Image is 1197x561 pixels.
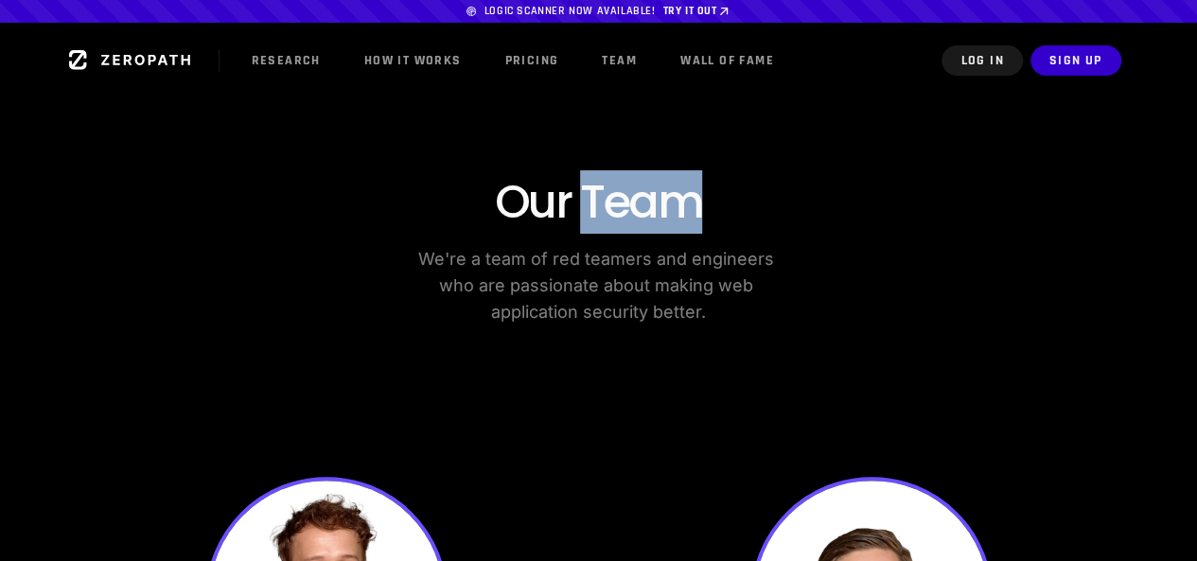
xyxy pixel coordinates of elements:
[233,45,340,76] a: Research
[1030,45,1121,76] button: Sign Up
[661,45,793,76] a: Wall of Fame
[942,45,1022,76] button: Log In
[583,45,656,76] a: Team
[345,45,481,76] a: How it Works
[486,45,578,76] a: Pricing
[69,174,1129,231] h2: Our Team
[69,246,1129,325] p: We're a team of red teamers and engineers who are passionate about making web application securit...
